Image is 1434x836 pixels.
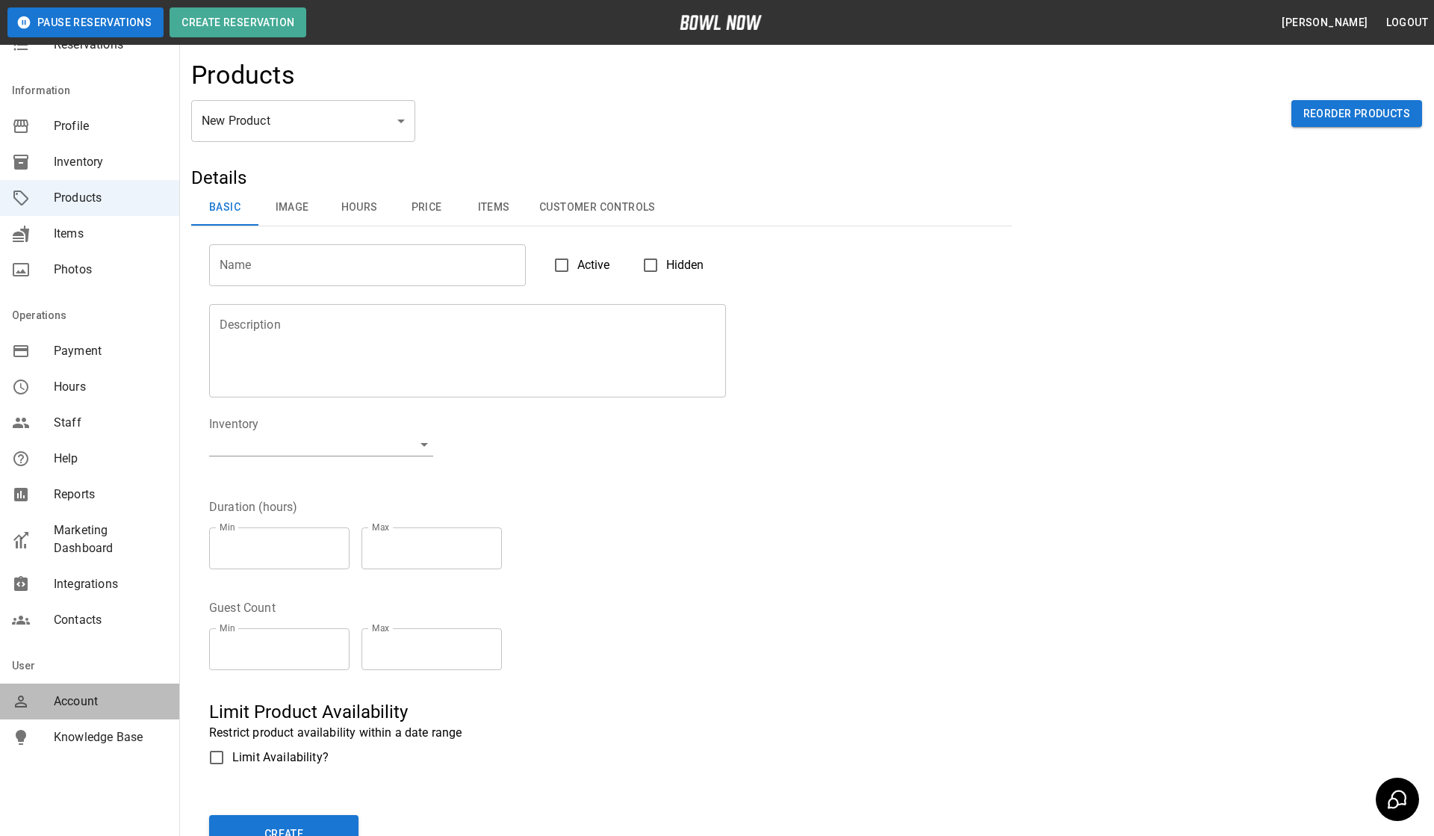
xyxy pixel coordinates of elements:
[170,7,306,37] button: Create Reservation
[191,166,1012,190] h5: Details
[460,190,527,226] button: Items
[232,749,329,767] span: Limit Availability?
[54,117,167,135] span: Profile
[54,486,167,504] span: Reports
[209,599,276,616] legend: Guest Count
[54,378,167,396] span: Hours
[258,190,326,226] button: Image
[1291,100,1422,128] button: Reorder Products
[54,575,167,593] span: Integrations
[191,60,295,91] h4: Products
[54,521,167,557] span: Marketing Dashboard
[54,414,167,432] span: Staff
[577,256,610,274] span: Active
[191,190,1012,226] div: basic tabs example
[54,225,167,243] span: Items
[191,100,415,142] div: New Product
[54,153,167,171] span: Inventory
[54,611,167,629] span: Contacts
[7,7,164,37] button: Pause Reservations
[209,498,297,515] legend: Duration (hours)
[635,250,704,281] label: Hidden products will not be visible to customers. You can still create and use them for bookings.
[54,342,167,360] span: Payment
[54,728,167,746] span: Knowledge Base
[1276,9,1374,37] button: [PERSON_NAME]
[393,190,460,226] button: Price
[54,36,167,54] span: Reservations
[680,15,762,30] img: logo
[527,190,668,226] button: Customer Controls
[666,256,704,274] span: Hidden
[209,415,258,433] legend: Inventory
[209,700,994,724] h5: Limit Product Availability
[54,693,167,710] span: Account
[1380,9,1434,37] button: Logout
[54,189,167,207] span: Products
[209,724,994,742] p: Restrict product availability within a date range
[54,261,167,279] span: Photos
[191,190,258,226] button: Basic
[54,450,167,468] span: Help
[326,190,393,226] button: Hours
